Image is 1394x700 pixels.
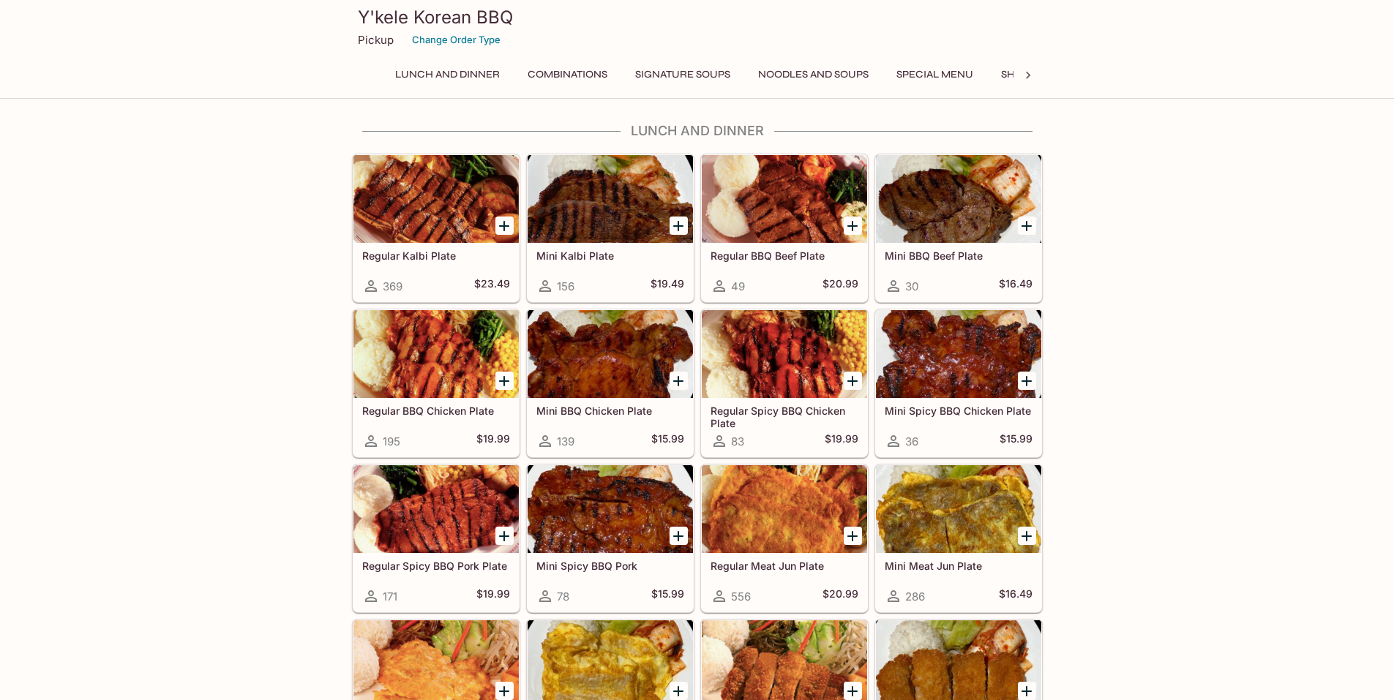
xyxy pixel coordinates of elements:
h5: $15.99 [651,432,684,450]
h5: $19.49 [651,277,684,295]
a: Mini Meat Jun Plate286$16.49 [875,464,1042,612]
div: Regular BBQ Beef Plate [702,155,867,243]
span: 156 [557,279,574,293]
h3: Y'kele Korean BBQ [358,6,1037,29]
a: Regular Meat Jun Plate556$20.99 [701,464,868,612]
button: Add Regular Chicken Katsu Plate [844,682,862,700]
h5: Regular BBQ Chicken Plate [362,404,510,417]
span: 83 [731,434,744,448]
h5: Regular BBQ Beef Plate [711,249,858,262]
div: Regular BBQ Chicken Plate [353,310,519,398]
button: Shrimp Combos [993,64,1098,85]
button: Signature Soups [627,64,738,85]
button: Add Mini BBQ Chicken Plate [670,372,688,390]
h5: Mini BBQ Beef Plate [885,249,1033,262]
span: 195 [383,434,400,448]
button: Add Mini Meat Jun Plate [1018,527,1036,545]
a: Mini Spicy BBQ Chicken Plate36$15.99 [875,309,1042,457]
button: Add Regular BBQ Chicken Plate [495,372,514,390]
h5: $20.99 [822,277,858,295]
h5: Regular Kalbi Plate [362,249,510,262]
a: Regular BBQ Beef Plate49$20.99 [701,154,868,302]
h5: $15.99 [651,587,684,605]
div: Mini Kalbi Plate [528,155,693,243]
a: Mini Spicy BBQ Pork78$15.99 [527,464,694,612]
button: Add Mini BBQ Beef Plate [1018,217,1036,235]
div: Regular Spicy BBQ Chicken Plate [702,310,867,398]
h5: $19.99 [825,432,858,450]
div: Mini BBQ Beef Plate [876,155,1041,243]
h5: Mini Spicy BBQ Chicken Plate [885,404,1033,417]
div: Mini Spicy BBQ Chicken Plate [876,310,1041,398]
h5: Regular Spicy BBQ Chicken Plate [711,404,858,429]
div: Regular Kalbi Plate [353,155,519,243]
button: Add Mini Kalbi Plate [670,217,688,235]
button: Lunch and Dinner [387,64,508,85]
h5: $19.99 [476,587,510,605]
button: Add Mini Spicy BBQ Chicken Plate [1018,372,1036,390]
h4: Lunch and Dinner [352,123,1043,139]
button: Add Mini Fish Jun Plate [670,682,688,700]
h5: Mini BBQ Chicken Plate [536,404,684,417]
button: Noodles and Soups [750,64,877,85]
a: Mini BBQ Beef Plate30$16.49 [875,154,1042,302]
button: Add Mini Spicy BBQ Pork [670,527,688,545]
span: 556 [731,590,751,603]
span: 369 [383,279,402,293]
div: Mini Spicy BBQ Pork [528,465,693,553]
button: Special Menu [888,64,981,85]
span: 139 [557,434,574,448]
button: Add Regular Kalbi Plate [495,217,514,235]
button: Add Regular Spicy BBQ Pork Plate [495,527,514,545]
div: Regular Spicy BBQ Pork Plate [353,465,519,553]
a: Regular Spicy BBQ Chicken Plate83$19.99 [701,309,868,457]
a: Regular Kalbi Plate369$23.49 [353,154,520,302]
h5: Mini Meat Jun Plate [885,560,1033,572]
span: 49 [731,279,745,293]
button: Add Regular Meat Jun Plate [844,527,862,545]
h5: $16.49 [999,277,1033,295]
span: 30 [905,279,918,293]
h5: Regular Meat Jun Plate [711,560,858,572]
h5: $15.99 [1000,432,1033,450]
a: Mini BBQ Chicken Plate139$15.99 [527,309,694,457]
a: Mini Kalbi Plate156$19.49 [527,154,694,302]
div: Mini BBQ Chicken Plate [528,310,693,398]
div: Regular Meat Jun Plate [702,465,867,553]
h5: $23.49 [474,277,510,295]
p: Pickup [358,33,394,47]
h5: $20.99 [822,587,858,605]
h5: $16.49 [999,587,1033,605]
button: Add Mini Chicken Katsu Plate [1018,682,1036,700]
span: 36 [905,434,918,448]
button: Combinations [520,64,615,85]
button: Change Order Type [405,29,507,51]
a: Regular Spicy BBQ Pork Plate171$19.99 [353,464,520,612]
div: Mini Meat Jun Plate [876,465,1041,553]
h5: Regular Spicy BBQ Pork Plate [362,560,510,572]
button: Add Regular BBQ Beef Plate [844,217,862,235]
span: 78 [557,590,569,603]
button: Add Regular Spicy BBQ Chicken Plate [844,372,862,390]
span: 171 [383,590,397,603]
span: 286 [905,590,925,603]
button: Add Regular Fish Jun Plate [495,682,514,700]
a: Regular BBQ Chicken Plate195$19.99 [353,309,520,457]
h5: Mini Kalbi Plate [536,249,684,262]
h5: $19.99 [476,432,510,450]
h5: Mini Spicy BBQ Pork [536,560,684,572]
